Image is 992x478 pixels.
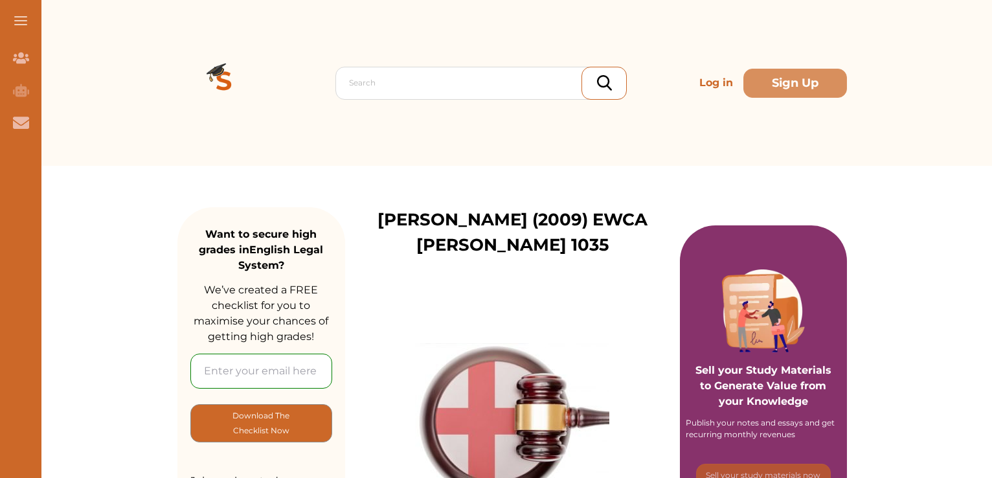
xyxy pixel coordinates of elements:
p: [PERSON_NAME] (2009) EWCA [PERSON_NAME] 1035 [345,207,680,258]
img: Logo [177,36,271,130]
button: Sign Up [743,69,847,98]
strong: Want to secure high grades in English Legal System ? [199,228,323,271]
span: We’ve created a FREE checklist for you to maximise your chances of getting high grades! [194,284,328,343]
button: [object Object] [190,404,332,442]
input: Enter your email here [190,354,332,389]
div: Publish your notes and essays and get recurring monthly revenues [686,417,841,440]
img: Purple card image [722,269,805,352]
p: Log in [694,70,738,96]
p: Download The Checklist Now [217,408,306,438]
img: search_icon [597,75,612,91]
p: Sell your Study Materials to Generate Value from your Knowledge [693,326,835,409]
